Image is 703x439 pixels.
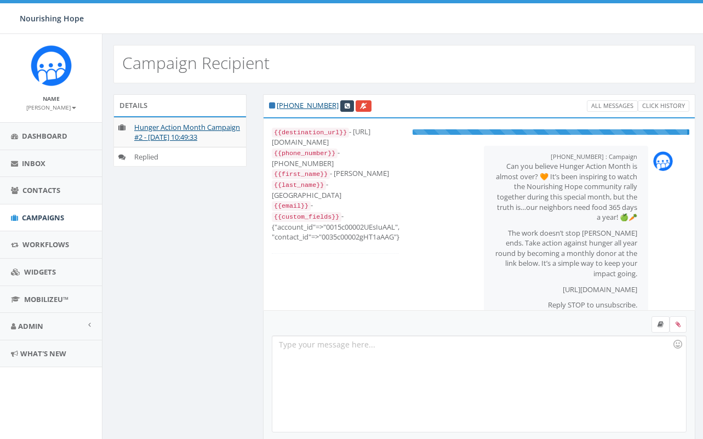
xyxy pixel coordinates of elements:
td: Replied [130,147,246,166]
a: [PHONE_NUMBER] [277,100,339,110]
span: Nourishing Hope [20,13,84,24]
h2: Campaign Recipient [122,54,270,72]
span: Campaigns [22,213,64,223]
span: Widgets [24,267,56,277]
small: [PHONE_NUMBER] : Campaign [551,152,637,161]
code: {{custom_fields}} [272,212,341,222]
span: Inbox [22,158,45,168]
label: Insert Template Text [651,316,670,333]
code: {{last_name}} [272,180,326,190]
span: Contacts [22,185,60,195]
span: Dashboard [22,131,67,141]
p: The work doesn’t stop [PERSON_NAME] ends. Take action against hunger all year round by becoming a... [495,228,637,279]
span: Attach your media [670,316,687,333]
p: Reply STOP to unsubscribe. [495,300,637,310]
div: - [PERSON_NAME] [272,168,399,179]
p: Can you believe Hunger Action Month is almost over? 🧡 It’s been inspiring to watch the Nourishing... [495,161,637,222]
a: Hunger Action Month Campaign #2 - [DATE] 10:49:33 [134,122,240,142]
div: Use the TAB key to insert emoji faster [671,338,684,351]
div: - [272,200,399,211]
div: - [URL][DOMAIN_NAME] [272,127,399,147]
img: Rally_Corp_Logo_1.png [31,45,72,86]
code: {{first_name}} [272,169,330,179]
span: What's New [20,349,66,358]
a: [PERSON_NAME] [26,102,76,112]
span: Workflows [22,240,69,249]
div: Details [113,94,247,116]
span: Admin [18,321,43,331]
div: - {"account_id"=>"0015c00002UEsIuAAL", "contact_id"=>"0035c00002gHT1aAAG"} [272,211,399,242]
small: Name [43,95,60,102]
a: Click History [638,100,689,112]
p: [URL][DOMAIN_NAME] [495,284,637,295]
div: - [GEOGRAPHIC_DATA] [272,179,399,200]
div: - [PHONE_NUMBER] [272,147,399,168]
i: This phone number is subscribed and will receive texts. [269,102,275,109]
code: {{destination_url}} [272,128,349,138]
code: {{phone_number}} [272,149,338,158]
code: {{email}} [272,201,311,211]
a: All Messages [587,100,638,112]
small: [PERSON_NAME] [26,104,76,111]
span: MobilizeU™ [24,294,68,304]
img: Rally_Corp_Logo_1.png [653,151,673,171]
